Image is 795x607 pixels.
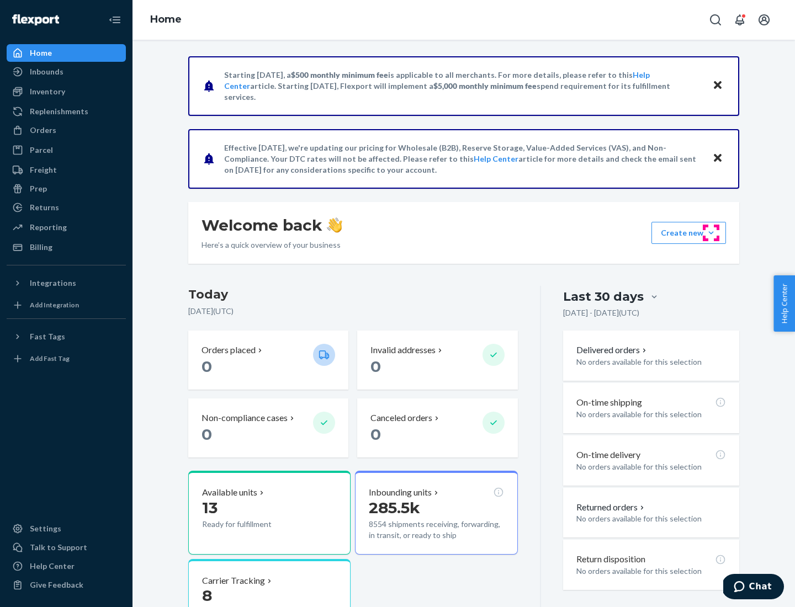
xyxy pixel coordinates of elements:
span: 8 [202,586,212,605]
div: Inbounds [30,66,63,77]
p: Starting [DATE], a is applicable to all merchants. For more details, please refer to this article... [224,70,702,103]
p: Invalid addresses [370,344,436,356]
button: Open notifications [729,9,751,31]
h3: Today [188,286,518,303]
button: Close [711,151,725,167]
button: Create new [651,222,726,244]
div: Replenishments [30,106,88,117]
p: Available units [202,486,257,499]
a: Orders [7,121,126,139]
div: Billing [30,242,52,253]
p: Non-compliance cases [202,412,288,424]
div: Integrations [30,278,76,289]
button: Open account menu [753,9,775,31]
p: No orders available for this selection [576,513,726,524]
a: Home [150,13,182,25]
a: Replenishments [7,103,126,120]
button: Close Navigation [104,9,126,31]
button: Fast Tags [7,328,126,345]
p: [DATE] - [DATE] ( UTC ) [563,307,639,318]
p: Ready for fulfillment [202,519,304,530]
a: Reporting [7,219,126,236]
div: Add Integration [30,300,79,310]
p: Effective [DATE], we're updating our pricing for Wholesale (B2B), Reserve Storage, Value-Added Se... [224,142,702,175]
iframe: Opens a widget where you can chat to one of our agents [723,574,784,601]
a: Parcel [7,141,126,159]
button: Orders placed 0 [188,331,348,390]
div: Give Feedback [30,579,83,590]
p: Inbounding units [369,486,432,499]
span: 0 [202,357,212,376]
p: On-time shipping [576,396,642,409]
a: Returns [7,199,126,216]
a: Help Center [7,557,126,575]
a: Inbounds [7,63,126,81]
button: Give Feedback [7,576,126,594]
a: Help Center [474,154,518,163]
a: Add Integration [7,296,126,314]
div: Prep [30,183,47,194]
button: Delivered orders [576,344,649,356]
span: 0 [370,425,381,444]
h1: Welcome back [202,215,342,235]
a: Inventory [7,83,126,100]
button: Available units13Ready for fulfillment [188,471,351,555]
p: 8554 shipments receiving, forwarding, in transit, or ready to ship [369,519,504,541]
p: No orders available for this selection [576,356,726,368]
ol: breadcrumbs [141,4,190,36]
img: Flexport logo [12,14,59,25]
span: 13 [202,498,218,517]
div: Talk to Support [30,542,87,553]
div: Freight [30,164,57,175]
p: Carrier Tracking [202,574,265,587]
span: $500 monthly minimum fee [291,70,388,79]
div: Home [30,47,52,58]
div: Parcel [30,145,53,156]
a: Prep [7,180,126,198]
div: Settings [30,523,61,534]
button: Invalid addresses 0 [357,331,517,390]
p: Here’s a quick overview of your business [202,239,342,251]
a: Freight [7,161,126,179]
div: Orders [30,125,56,136]
a: Add Fast Tag [7,350,126,368]
p: No orders available for this selection [576,566,726,577]
a: Home [7,44,126,62]
button: Returned orders [576,501,646,514]
button: Non-compliance cases 0 [188,398,348,457]
p: No orders available for this selection [576,461,726,472]
p: Return disposition [576,553,645,566]
button: Close [711,78,725,94]
div: Help Center [30,561,75,572]
p: On-time delivery [576,449,640,461]
button: Canceled orders 0 [357,398,517,457]
p: No orders available for this selection [576,409,726,420]
span: $5,000 monthly minimum fee [433,81,537,90]
a: Settings [7,520,126,537]
div: Reporting [30,222,67,233]
span: 0 [202,425,212,444]
button: Talk to Support [7,539,126,556]
span: 0 [370,357,381,376]
button: Help Center [773,275,795,332]
div: Fast Tags [30,331,65,342]
button: Inbounding units285.5k8554 shipments receiving, forwarding, in transit, or ready to ship [355,471,517,555]
a: Billing [7,238,126,256]
div: Last 30 days [563,288,644,305]
span: 285.5k [369,498,420,517]
div: Add Fast Tag [30,354,70,363]
div: Returns [30,202,59,213]
p: [DATE] ( UTC ) [188,306,518,317]
p: Canceled orders [370,412,432,424]
button: Integrations [7,274,126,292]
p: Orders placed [202,344,256,356]
div: Inventory [30,86,65,97]
img: hand-wave emoji [327,217,342,233]
button: Open Search Box [704,9,727,31]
